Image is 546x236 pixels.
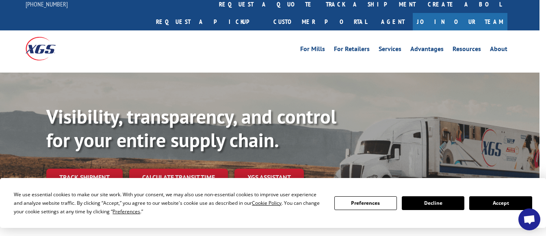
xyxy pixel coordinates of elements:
a: Open chat [518,208,540,230]
button: Accept [469,196,532,210]
a: Calculate transit time [129,169,228,186]
a: Services [379,46,401,55]
button: Decline [402,196,464,210]
a: Request a pickup [150,13,267,30]
a: Advantages [410,46,444,55]
a: Resources [453,46,481,55]
a: Agent [373,13,413,30]
a: Join Our Team [413,13,507,30]
button: Preferences [334,196,397,210]
span: Preferences [113,208,140,215]
span: Cookie Policy [252,200,282,206]
a: Customer Portal [267,13,373,30]
a: About [490,46,507,55]
div: We use essential cookies to make our site work. With your consent, we may also use non-essential ... [14,190,324,216]
a: XGS ASSISTANT [234,169,304,186]
a: For Retailers [334,46,370,55]
a: For Mills [300,46,325,55]
a: Track shipment [46,169,123,186]
b: Visibility, transparency, and control for your entire supply chain. [46,104,336,152]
